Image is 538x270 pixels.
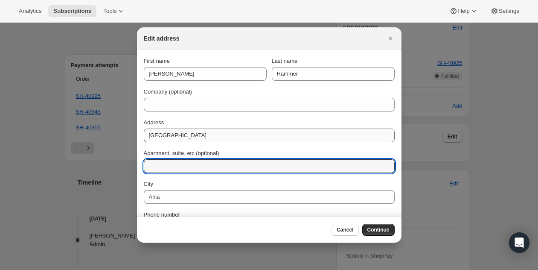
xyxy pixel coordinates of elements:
button: Close [384,32,396,44]
div: Open Intercom Messenger [509,232,529,253]
span: Cancel [337,226,353,233]
span: Continue [367,226,390,233]
span: Apartment, suite, etc (optional) [144,150,219,156]
span: Address [144,119,164,126]
button: Subscriptions [48,5,96,17]
span: Company (optional) [144,88,192,95]
button: Settings [485,5,524,17]
button: Help [444,5,483,17]
span: City [144,181,153,187]
span: Analytics [19,8,41,15]
span: Tools [103,8,116,15]
button: Cancel [332,224,358,236]
span: Phone number [144,211,180,218]
span: Settings [499,8,519,15]
button: Continue [362,224,395,236]
span: First name [144,58,170,64]
span: Help [458,8,469,15]
h2: Edit address [144,34,180,43]
button: Tools [98,5,130,17]
span: Last name [272,58,298,64]
span: Subscriptions [53,8,91,15]
button: Analytics [14,5,47,17]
